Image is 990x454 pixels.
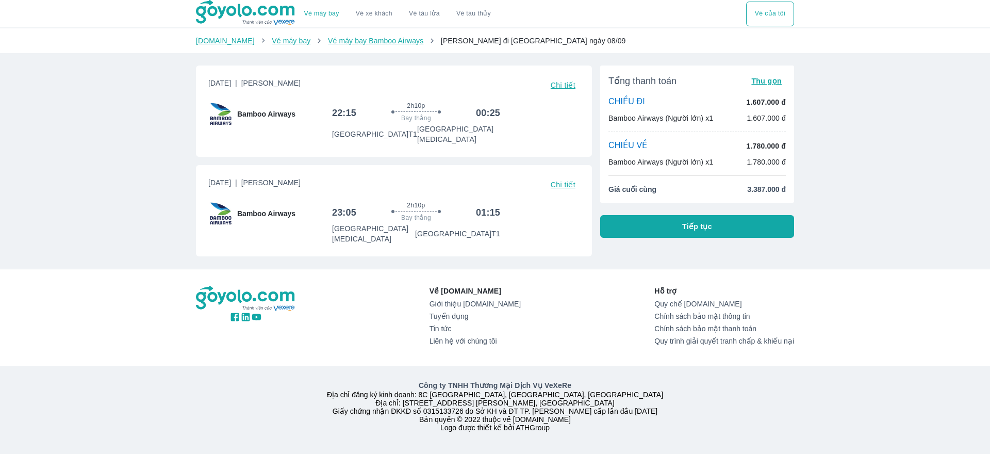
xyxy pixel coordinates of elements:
p: [GEOGRAPHIC_DATA] [MEDICAL_DATA] [417,124,500,144]
a: Tin tức [430,325,521,333]
button: Vé của tôi [746,2,794,26]
span: Chi tiết [551,181,575,189]
a: Vé máy bay [272,37,310,45]
p: 1.780.000 đ [747,157,786,167]
button: Vé tàu thủy [448,2,499,26]
span: Bamboo Airways [237,208,295,219]
span: 2h10p [407,201,425,209]
a: Vé xe khách [356,10,392,18]
span: [PERSON_NAME] [241,79,301,87]
button: Chi tiết [547,78,580,92]
span: Tiếp tục [682,221,712,232]
div: Địa chỉ đăng ký kinh doanh: 8C [GEOGRAPHIC_DATA], [GEOGRAPHIC_DATA], [GEOGRAPHIC_DATA] Địa chỉ: [... [190,380,800,432]
p: CHIỀU ĐI [608,96,645,108]
p: Về [DOMAIN_NAME] [430,286,521,296]
span: Giá cuối cùng [608,184,656,194]
a: Giới thiệu [DOMAIN_NAME] [430,300,521,308]
a: [DOMAIN_NAME] [196,37,255,45]
a: Chính sách bảo mật thanh toán [654,325,794,333]
button: Thu gọn [747,74,786,88]
div: choose transportation mode [746,2,794,26]
p: [GEOGRAPHIC_DATA] [MEDICAL_DATA] [332,223,415,244]
span: | [235,179,237,187]
p: Bamboo Airways (Người lớn) x1 [608,113,713,123]
div: choose transportation mode [296,2,499,26]
p: [GEOGRAPHIC_DATA] T1 [415,229,500,239]
a: Chính sách bảo mật thông tin [654,312,794,320]
span: [PERSON_NAME] đi [GEOGRAPHIC_DATA] ngày 08/09 [441,37,626,45]
span: | [235,79,237,87]
p: Bamboo Airways (Người lớn) x1 [608,157,713,167]
span: Bay thẳng [401,114,431,122]
span: 2h10p [407,102,425,110]
span: Thu gọn [751,77,782,85]
span: 3.387.000 đ [747,184,786,194]
a: Quy chế [DOMAIN_NAME] [654,300,794,308]
h6: 00:25 [476,107,500,119]
nav: breadcrumb [196,36,794,46]
p: Công ty TNHH Thương Mại Dịch Vụ VeXeRe [198,380,792,391]
span: Bamboo Airways [237,109,295,119]
p: 1.607.000 đ [747,97,786,107]
a: Vé tàu lửa [401,2,448,26]
a: Liên hệ với chúng tôi [430,337,521,345]
h6: 23:05 [332,206,356,219]
span: Bay thẳng [401,214,431,222]
h6: 01:15 [476,206,500,219]
a: Vé máy bay [304,10,339,18]
a: Tuyển dụng [430,312,521,320]
button: Tiếp tục [600,215,794,238]
span: [DATE] [208,78,301,92]
a: Quy trình giải quyết tranh chấp & khiếu nại [654,337,794,345]
span: [PERSON_NAME] [241,179,301,187]
h6: 22:15 [332,107,356,119]
p: 1.780.000 đ [747,141,786,151]
p: CHIỀU VỀ [608,140,648,152]
p: Hỗ trợ [654,286,794,296]
a: Vé máy bay Bamboo Airways [328,37,423,45]
img: logo [196,286,296,312]
button: Chi tiết [547,177,580,192]
p: 1.607.000 đ [747,113,786,123]
p: [GEOGRAPHIC_DATA] T1 [332,129,417,139]
span: [DATE] [208,177,301,192]
span: Tổng thanh toán [608,75,676,87]
span: Chi tiết [551,81,575,89]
